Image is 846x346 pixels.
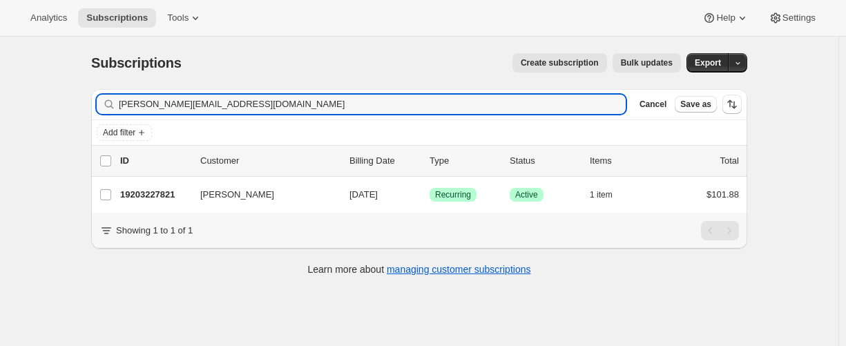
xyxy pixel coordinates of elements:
button: Add filter [97,124,152,141]
span: Analytics [30,12,67,23]
div: Items [590,154,659,168]
input: Filter subscribers [119,95,626,114]
button: Sort the results [722,95,742,114]
div: IDCustomerBilling DateTypeStatusItemsTotal [120,154,739,168]
p: Status [510,154,579,168]
p: 19203227821 [120,188,189,202]
span: Subscriptions [86,12,148,23]
span: Active [515,189,538,200]
p: Total [720,154,739,168]
div: Type [430,154,499,168]
span: $101.88 [706,189,739,200]
button: Create subscription [512,53,607,73]
button: Save as [675,96,717,113]
button: Tools [159,8,211,28]
span: Create subscription [521,57,599,68]
a: managing customer subscriptions [387,264,531,275]
span: Bulk updates [621,57,673,68]
span: Export [695,57,721,68]
button: Cancel [634,96,672,113]
span: [DATE] [349,189,378,200]
span: Help [716,12,735,23]
span: Recurring [435,189,471,200]
button: Help [694,8,757,28]
span: Cancel [640,99,666,110]
span: Save as [680,99,711,110]
button: Subscriptions [78,8,156,28]
p: ID [120,154,189,168]
p: Customer [200,154,338,168]
p: Learn more about [308,262,531,276]
span: [PERSON_NAME] [200,188,274,202]
button: Settings [760,8,824,28]
span: 1 item [590,189,613,200]
nav: Pagination [701,221,739,240]
button: 1 item [590,185,628,204]
p: Showing 1 to 1 of 1 [116,224,193,238]
div: 19203227821[PERSON_NAME][DATE]SuccessRecurringSuccessActive1 item$101.88 [120,185,739,204]
span: Tools [167,12,189,23]
button: Bulk updates [613,53,681,73]
button: Export [686,53,729,73]
span: Add filter [103,127,135,138]
p: Billing Date [349,154,419,168]
button: Analytics [22,8,75,28]
button: [PERSON_NAME] [192,184,330,206]
span: Settings [782,12,816,23]
span: Subscriptions [91,55,182,70]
